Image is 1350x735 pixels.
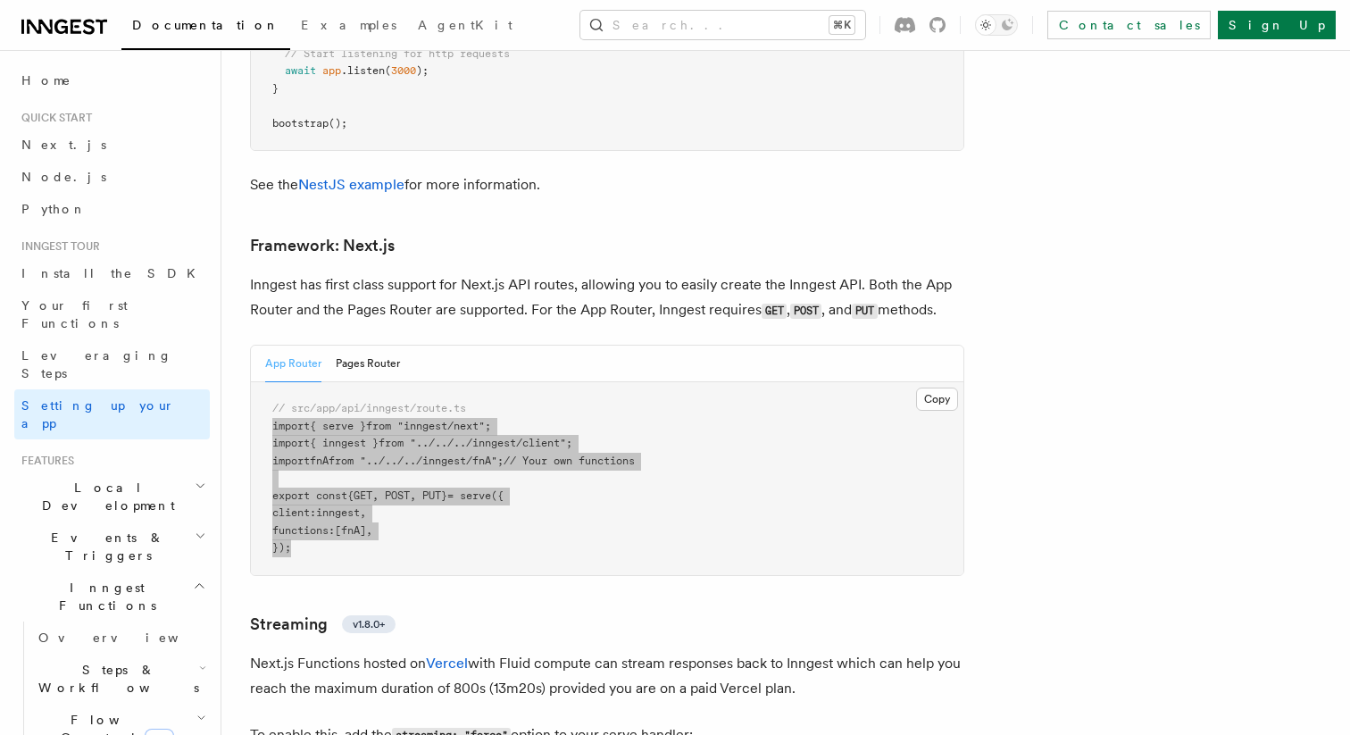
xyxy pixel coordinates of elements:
span: : [329,524,335,537]
button: App Router [265,346,321,382]
span: , [410,489,416,502]
a: Setting up your app [14,389,210,439]
span: PUT [422,489,441,502]
span: : [310,506,316,519]
a: Sign Up [1218,11,1336,39]
span: inngest [316,506,360,519]
span: Events & Triggers [14,529,195,564]
button: Steps & Workflows [31,654,210,704]
span: import [272,437,310,449]
span: Setting up your app [21,398,175,430]
span: // Your own functions [504,455,635,467]
a: Overview [31,622,210,654]
span: "../../../inngest/fnA" [360,455,497,467]
span: }); [272,541,291,554]
code: PUT [852,304,877,319]
span: Inngest Functions [14,579,193,614]
span: [fnA] [335,524,366,537]
span: ); [416,64,429,77]
span: ( [385,64,391,77]
span: { [347,489,354,502]
span: ; [566,437,572,449]
span: from [379,437,404,449]
span: await [285,64,316,77]
span: } [272,82,279,95]
span: serve [460,489,491,502]
button: Copy [916,388,958,411]
span: Quick start [14,111,92,125]
span: client [272,506,310,519]
span: const [316,489,347,502]
a: Streamingv1.8.0+ [250,612,396,637]
span: // src/app/api/inngest/route.ts [272,402,466,414]
span: Features [14,454,74,468]
span: v1.8.0+ [353,617,385,631]
a: Documentation [121,5,290,50]
span: { inngest } [310,437,379,449]
p: Next.js Functions hosted on with Fluid compute can stream responses back to Inngest which can hel... [250,651,964,701]
a: Node.js [14,161,210,193]
span: } [441,489,447,502]
span: Python [21,202,87,216]
span: Your first Functions [21,298,128,330]
a: AgentKit [407,5,523,48]
a: Leveraging Steps [14,339,210,389]
span: Local Development [14,479,195,514]
a: Vercel [426,655,468,672]
button: Toggle dark mode [975,14,1018,36]
span: import [272,455,310,467]
span: { serve } [310,420,366,432]
a: NestJS example [298,176,404,193]
a: Install the SDK [14,257,210,289]
button: Events & Triggers [14,522,210,572]
span: AgentKit [418,18,512,32]
span: "inngest/next" [397,420,485,432]
span: bootstrap [272,117,329,129]
span: Examples [301,18,396,32]
span: Home [21,71,71,89]
span: Steps & Workflows [31,661,199,697]
span: POST [385,489,410,502]
button: Local Development [14,472,210,522]
span: "../../../inngest/client" [410,437,566,449]
code: POST [790,304,821,319]
span: , [372,489,379,502]
span: Node.js [21,170,106,184]
span: Next.js [21,138,106,152]
p: See the for more information. [250,172,964,197]
button: Inngest Functions [14,572,210,622]
kbd: ⌘K [829,16,854,34]
span: GET [354,489,372,502]
code: GET [762,304,787,319]
span: fnA [310,455,329,467]
a: Next.js [14,129,210,161]
span: = [447,489,454,502]
span: ; [485,420,491,432]
span: ; [497,455,504,467]
a: Python [14,193,210,225]
a: Framework: Next.js [250,233,395,258]
span: Install the SDK [21,266,206,280]
span: // Start listening for http requests [285,47,510,60]
span: Leveraging Steps [21,348,172,380]
a: Contact sales [1047,11,1211,39]
a: Your first Functions [14,289,210,339]
a: Examples [290,5,407,48]
span: Documentation [132,18,279,32]
span: export [272,489,310,502]
span: from [329,455,354,467]
span: , [360,506,366,519]
button: Search...⌘K [580,11,865,39]
span: Inngest tour [14,239,100,254]
span: functions [272,524,329,537]
a: Home [14,64,210,96]
p: Inngest has first class support for Next.js API routes, allowing you to easily create the Inngest... [250,272,964,323]
span: (); [329,117,347,129]
span: , [366,524,372,537]
span: import [272,420,310,432]
span: app [322,64,341,77]
span: ({ [491,489,504,502]
span: Overview [38,631,222,645]
button: Pages Router [336,346,400,382]
span: 3000 [391,64,416,77]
